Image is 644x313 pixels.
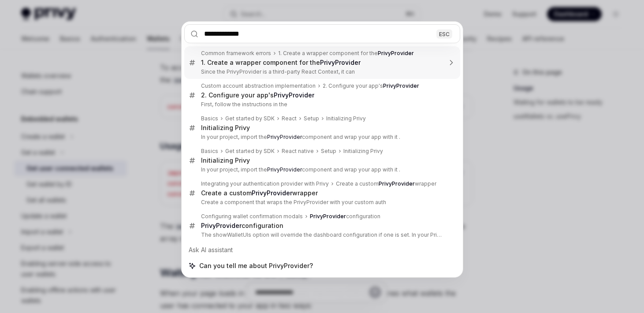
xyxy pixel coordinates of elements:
b: PrivyProvider [379,180,415,187]
p: Create a component that wraps the PrivyProvider with your custom auth [201,199,442,206]
div: React [282,115,297,122]
p: The showWalletUIs option will override the dashboard configuration if one is set. In your PrivyProv [201,231,442,238]
div: Basics [201,115,218,122]
div: Create a custom wrapper [336,180,436,187]
div: Initializing Privy [326,115,366,122]
p: Since the PrivyProvider is a third-party React Context, it can [201,68,442,75]
div: Custom account abstraction implementation [201,82,316,89]
div: ESC [436,29,452,38]
div: configuration [310,213,380,220]
div: 1. Create a wrapper component for the [278,50,414,57]
div: 2. Configure your app's [323,82,419,89]
div: Setup [321,148,336,155]
b: PrivyProvider [383,82,419,89]
div: 1. Create a wrapper component for the [201,59,361,67]
div: Ask AI assistant [184,242,460,258]
b: PrivyProvider [252,189,292,197]
div: Integrating your authentication provider with Privy [201,180,329,187]
div: Initializing Privy [201,124,250,132]
b: PrivyProvider [201,222,242,229]
div: Get started by SDK [225,115,275,122]
p: First, follow the instructions in the [201,101,442,108]
b: PrivyProvider [267,134,302,140]
div: Configuring wallet confirmation modals [201,213,303,220]
div: Setup [304,115,319,122]
p: In your project, import the component and wrap your app with it . [201,134,442,141]
span: Can you tell me about PrivyProvider? [199,261,313,270]
p: In your project, import the component and wrap your app with it . [201,166,442,173]
b: PrivyProvider [274,91,314,99]
div: Create a custom wrapper [201,189,318,197]
div: Common framework errors [201,50,271,57]
div: React native [282,148,314,155]
b: PrivyProvider [310,213,346,220]
div: Get started by SDK [225,148,275,155]
b: PrivyProvider [378,50,414,56]
div: configuration [201,222,283,230]
div: Basics [201,148,218,155]
div: Initializing Privy [201,156,250,164]
b: PrivyProvider [320,59,361,66]
div: 2. Configure your app's [201,91,314,99]
b: PrivyProvider [267,166,302,173]
div: Initializing Privy [343,148,383,155]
